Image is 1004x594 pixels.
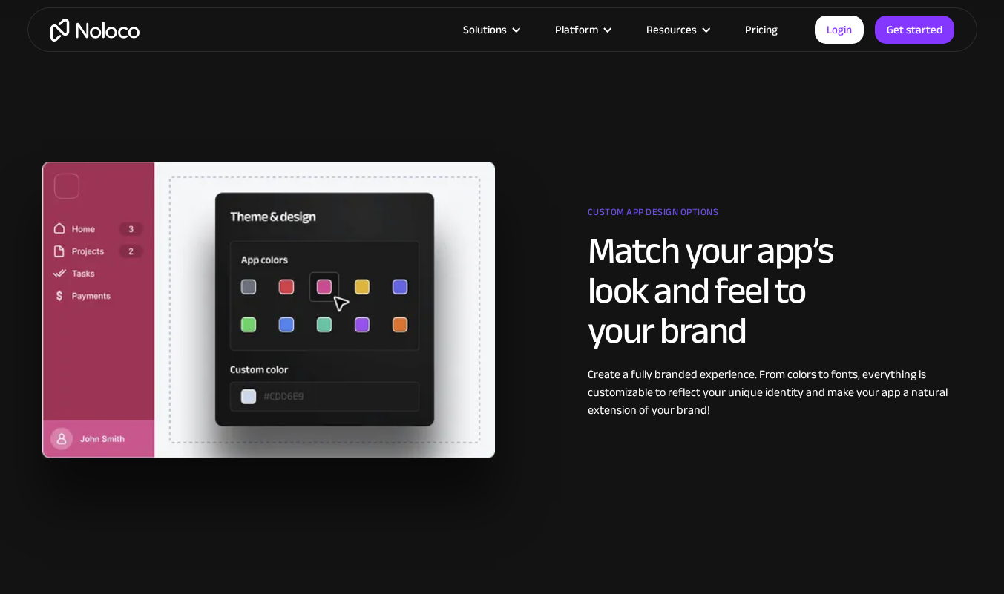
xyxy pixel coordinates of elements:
div: Resources [628,20,726,39]
a: Login [815,16,864,44]
a: home [50,19,140,42]
h2: Match your app’s look and feel to your brand [588,231,962,351]
div: Resources [646,20,697,39]
div: Platform [537,20,628,39]
div: Create a fully branded experience. From colors to fonts, everything is customizable to reflect yo... [588,366,962,419]
div: Custom app design options [588,201,962,231]
div: Solutions [463,20,507,39]
a: Pricing [726,20,796,39]
div: Platform [555,20,598,39]
div: Solutions [444,20,537,39]
a: Get started [875,16,954,44]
